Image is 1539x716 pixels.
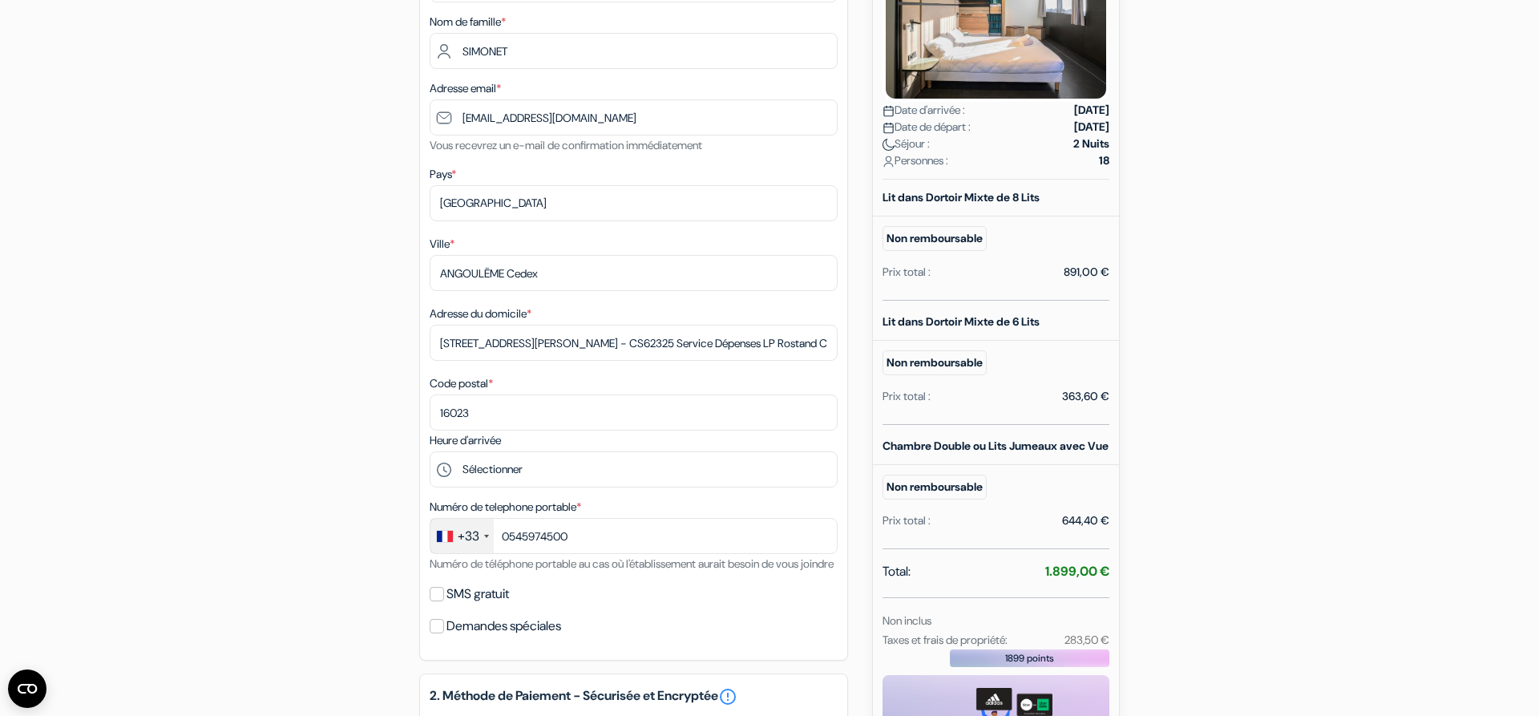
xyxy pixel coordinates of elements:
small: Non remboursable [883,350,987,375]
small: 283,50 € [1064,633,1109,647]
label: Nom de famille [430,14,506,30]
strong: 18 [1099,152,1109,169]
span: Date d'arrivée : [883,102,965,119]
b: Lit dans Dortoir Mixte de 8 Lits [883,190,1040,204]
strong: 2 Nuits [1073,136,1109,152]
label: SMS gratuit [446,583,509,605]
small: Numéro de téléphone portable au cas où l'établissement aurait besoin de vous joindre [430,556,834,571]
small: Non remboursable [883,475,987,500]
img: calendar.svg [883,122,895,134]
label: Adresse du domicile [430,305,531,322]
b: Lit dans Dortoir Mixte de 6 Lits [883,314,1040,329]
label: Code postal [430,375,493,392]
label: Adresse email [430,80,501,97]
div: Prix total : [883,512,931,529]
label: Heure d'arrivée [430,432,501,449]
img: user_icon.svg [883,156,895,168]
img: moon.svg [883,139,895,151]
strong: 1.899,00 € [1045,563,1109,580]
span: Total: [883,562,911,581]
label: Pays [430,166,456,183]
div: Prix total : [883,388,931,405]
img: calendar.svg [883,105,895,117]
span: 1899 points [1005,651,1054,665]
strong: [DATE] [1074,102,1109,119]
button: Ouvrir le widget CMP [8,669,46,708]
input: Entrer adresse e-mail [430,99,838,136]
div: 644,40 € [1062,512,1109,529]
span: Séjour : [883,136,930,152]
label: Numéro de telephone portable [430,499,581,516]
strong: [DATE] [1074,119,1109,136]
div: France: +33 [430,519,494,553]
span: Personnes : [883,152,948,169]
small: Non inclus [883,613,931,628]
div: Prix total : [883,264,931,281]
label: Demandes spéciales [446,615,561,637]
span: Date de départ : [883,119,971,136]
small: Taxes et frais de propriété: [883,633,1008,647]
div: +33 [458,527,479,546]
div: 891,00 € [1064,264,1109,281]
input: Entrer le nom de famille [430,33,838,69]
b: Chambre Double ou Lits Jumeaux avec Vue [883,439,1109,453]
label: Ville [430,236,454,253]
h5: 2. Méthode de Paiement - Sécurisée et Encryptée [430,687,838,706]
small: Non remboursable [883,226,987,251]
input: 6 12 34 56 78 [430,518,838,554]
a: error_outline [718,687,737,706]
small: Vous recevrez un e-mail de confirmation immédiatement [430,138,702,152]
div: 363,60 € [1062,388,1109,405]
